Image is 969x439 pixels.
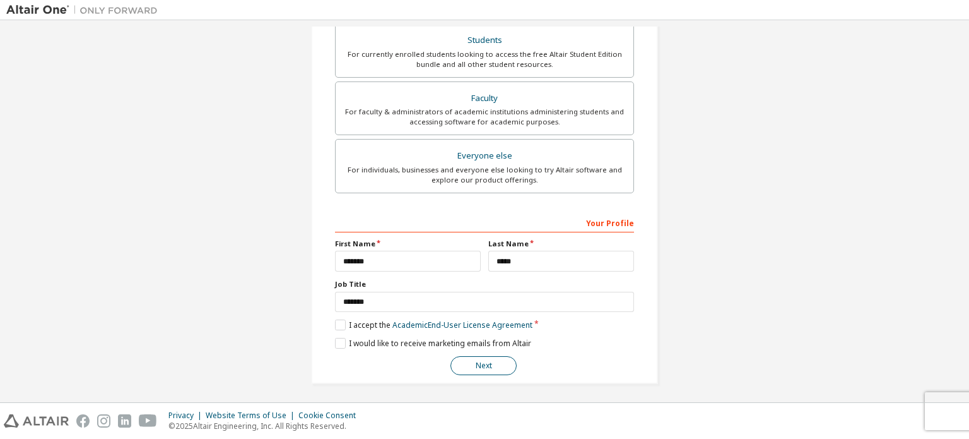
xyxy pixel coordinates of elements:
[343,49,626,69] div: For currently enrolled students looking to access the free Altair Student Edition bundle and all ...
[450,356,517,375] button: Next
[335,212,634,232] div: Your Profile
[335,279,634,289] label: Job Title
[343,107,626,127] div: For faculty & administrators of academic institutions administering students and accessing softwa...
[4,414,69,428] img: altair_logo.svg
[392,320,532,330] a: Academic End-User License Agreement
[343,90,626,107] div: Faculty
[488,239,634,249] label: Last Name
[335,338,531,349] label: I would like to receive marketing emails from Altair
[343,165,626,185] div: For individuals, businesses and everyone else looking to try Altair software and explore our prod...
[335,239,481,249] label: First Name
[298,411,363,421] div: Cookie Consent
[168,411,206,421] div: Privacy
[139,414,157,428] img: youtube.svg
[343,147,626,165] div: Everyone else
[118,414,131,428] img: linkedin.svg
[335,320,532,330] label: I accept the
[6,4,164,16] img: Altair One
[97,414,110,428] img: instagram.svg
[168,421,363,431] p: © 2025 Altair Engineering, Inc. All Rights Reserved.
[343,32,626,49] div: Students
[206,411,298,421] div: Website Terms of Use
[76,414,90,428] img: facebook.svg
